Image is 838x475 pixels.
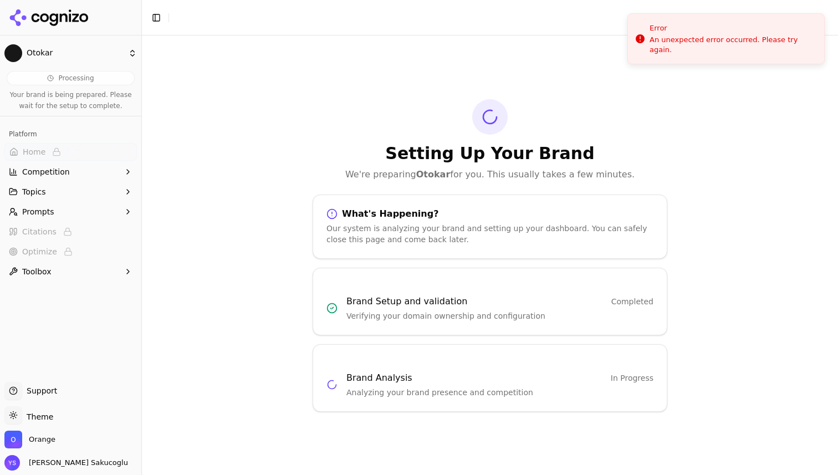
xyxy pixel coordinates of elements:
span: In Progress [611,372,653,384]
p: Your brand is being prepared. Please wait for the setup to complete. [7,90,135,111]
div: What's Happening? [326,208,653,219]
div: An unexpected error occurred. Please try again. [650,35,815,55]
span: Support [22,385,57,396]
p: We're preparing for you. This usually takes a few minutes. [313,168,667,181]
span: [PERSON_NAME] Sakucoglu [24,458,128,468]
span: Completed [611,296,653,307]
span: Optimize [22,246,57,257]
img: Orange [4,431,22,448]
button: Toolbox [4,263,137,280]
span: Citations [22,226,57,237]
button: Open user button [4,455,128,471]
span: Topics [22,186,46,197]
span: Home [23,146,45,157]
p: Verifying your domain ownership and configuration [346,310,653,321]
img: Yarkin Sakucoglu [4,455,20,471]
h3: Brand Setup and validation [346,295,467,308]
span: Prompts [22,206,54,217]
div: Error [650,23,815,34]
span: Otokar [27,48,124,58]
p: Analyzing your brand presence and competition [346,387,653,398]
h1: Setting Up Your Brand [313,144,667,164]
button: Topics [4,183,137,201]
span: Toolbox [22,266,52,277]
span: Theme [22,412,53,421]
img: Otokar [4,44,22,62]
strong: Otokar [416,169,451,180]
span: Processing [58,74,94,83]
div: Platform [4,125,137,143]
span: Orange [29,435,55,445]
h3: Brand Analysis [346,371,412,385]
div: Our system is analyzing your brand and setting up your dashboard. You can safely close this page ... [326,223,653,245]
span: Competition [22,166,70,177]
button: Open organization switcher [4,431,55,448]
button: Prompts [4,203,137,221]
button: Competition [4,163,137,181]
